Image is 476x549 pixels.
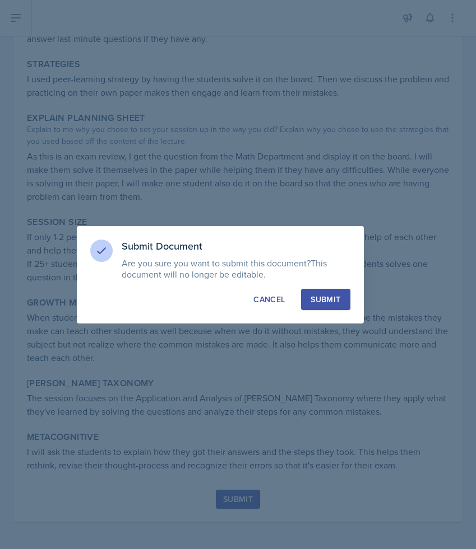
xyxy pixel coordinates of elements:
div: Cancel [253,294,285,305]
p: Are you sure you want to submit this document? [122,257,350,280]
button: Submit [301,289,350,310]
div: Submit [311,294,340,305]
h3: Submit Document [122,240,350,253]
button: Cancel [244,289,294,310]
span: This document will no longer be editable. [122,257,327,280]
